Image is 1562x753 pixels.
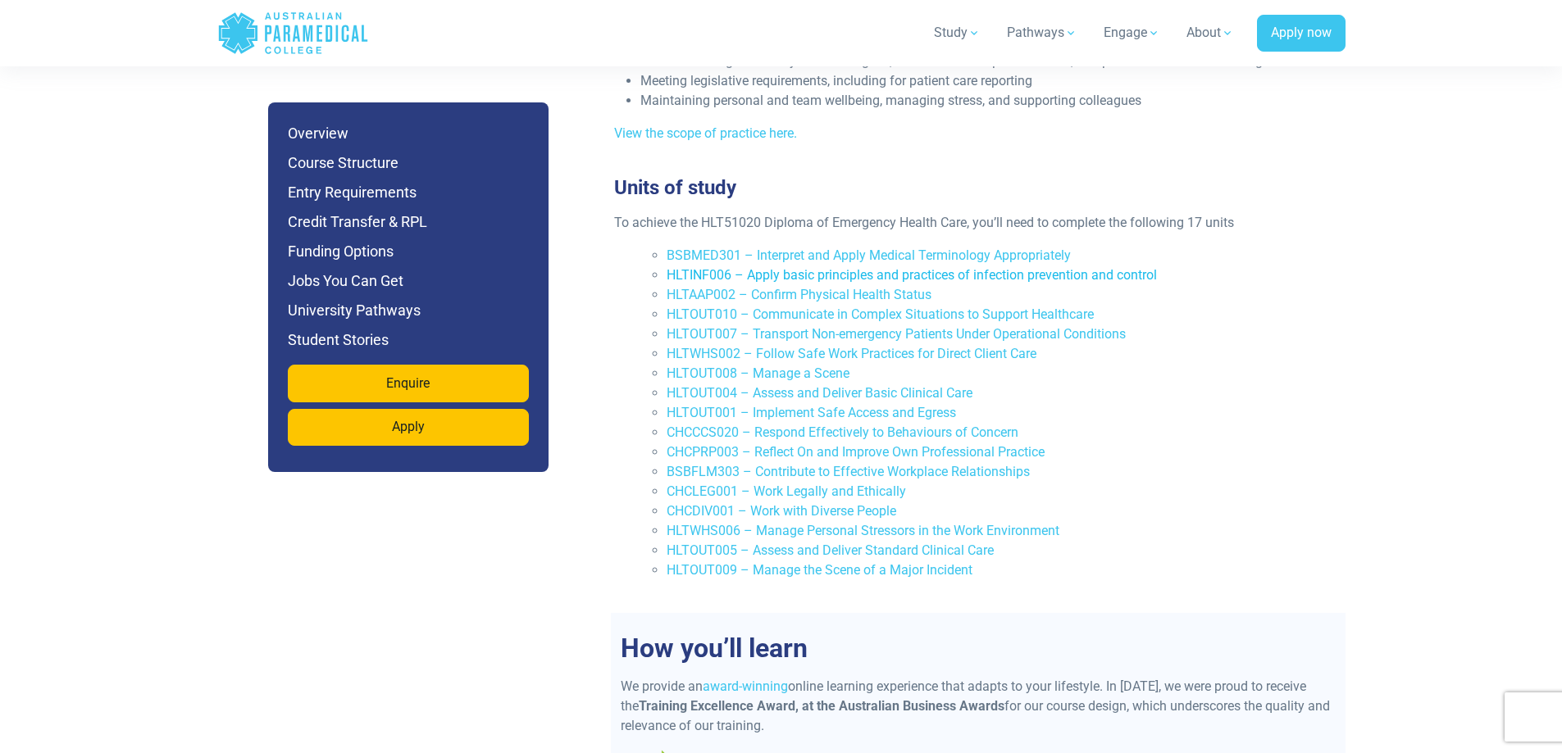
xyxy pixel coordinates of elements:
a: HLTWHS002 – Follow Safe Work Practices for Direct Client Care [667,346,1036,361]
a: HLTAAP002 – Confirm Physical Health Status [667,287,931,302]
strong: Training Excellence Award, at the Australian Business Awards [639,698,1004,714]
a: HLTOUT001 – Implement Safe Access and Egress [667,405,956,420]
a: Engage [1094,10,1170,56]
p: To achieve the HLT51020 Diploma of Emergency Health Care, you’ll need to complete the following 1... [614,213,1329,233]
a: View the scope of practice here. [614,125,797,141]
li: Maintaining personal and team wellbeing, managing stress, and supporting colleagues [640,91,1329,111]
a: CHCCCS020 – Respond Effectively to Behaviours of Concern [667,424,1018,440]
a: CHCDIV001 – Work with Diverse People [667,503,896,519]
a: Study [924,10,990,56]
a: CHCLEG001 – Work Legally and Ethically [667,483,906,499]
a: Apply now [1257,15,1346,52]
h2: How you’ll learn [611,633,1346,664]
span: Meeting legislative requirements, including for patient care reporting [640,73,1032,88]
a: HLTOUT008 – Manage a Scene [667,365,849,381]
a: HLTOUT004 – Assess and Deliver Basic Clinical Care [667,385,972,401]
a: Pathways [997,10,1087,56]
p: We provide an online learning experience that adapts to your lifestyle. In [DATE], we were proud ... [621,677,1336,736]
a: BSBMED301 – Interpret and Apply Medical Terminology Appropriately [667,247,1071,263]
a: CHCPRP003 – Reflect On and Improve Own Professional Practice [667,444,1045,460]
a: HLTOUT010 – Communicate in Complex Situations to Support Healthcare [667,306,1094,322]
a: BSBFLM303 – Contribute to Effective Workplace Relationships [667,464,1030,479]
a: HLTOUT009 – Manage the Scene of a Major Incident [667,562,972,578]
a: About [1177,10,1244,56]
h3: Units of study [604,176,1339,200]
a: HLTOUT007 – Transport Non-emergency Patients Under Operational Conditions [667,326,1126,342]
a: Australian Paramedical College [217,7,369,60]
a: HLTINF006 – Apply basic principles and practices of infection prevention and control [667,267,1157,283]
a: HLTOUT005 – Assess and Deliver Standard Clinical Care [667,542,994,558]
a: HLTWHS006 – Manage Personal Stressors in the Work Environment [667,523,1059,538]
a: award-winning [703,678,788,694]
